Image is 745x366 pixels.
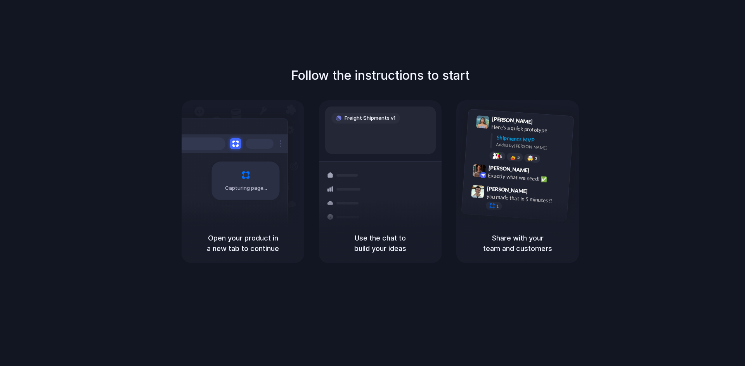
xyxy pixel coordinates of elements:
[486,192,564,205] div: you made that in 5 minutes?!
[225,184,268,192] span: Capturing page
[500,154,502,158] span: 8
[328,233,432,254] h5: Use the chat to build your ideas
[517,155,520,160] span: 5
[535,119,551,128] span: 9:41 AM
[496,141,567,153] div: Added by [PERSON_NAME]
[191,233,295,254] h5: Open your product in a new tab to continue
[496,134,568,146] div: Shipments MVP
[488,163,529,175] span: [PERSON_NAME]
[487,184,528,196] span: [PERSON_NAME]
[532,167,547,177] span: 9:42 AM
[530,188,546,197] span: 9:47 AM
[491,123,569,136] div: Here's a quick prototype
[492,115,533,126] span: [PERSON_NAME]
[291,66,470,85] h1: Follow the instructions to start
[466,233,570,254] h5: Share with your team and customers
[345,114,395,122] span: Freight Shipments v1
[535,156,537,161] span: 3
[488,172,565,185] div: Exactly what we need! ✅
[496,204,499,208] span: 1
[527,155,534,161] div: 🤯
